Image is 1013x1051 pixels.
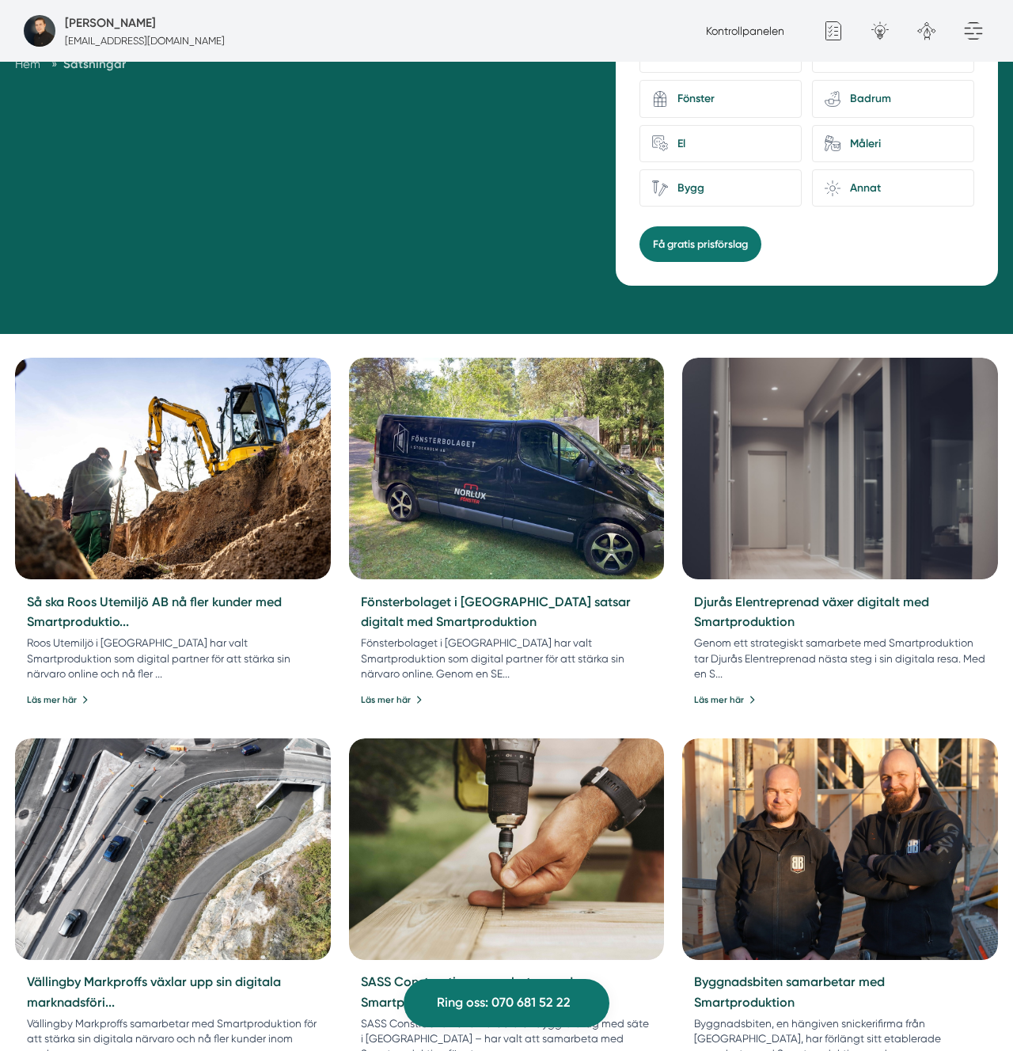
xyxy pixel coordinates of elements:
img: Fönsterbolaget i Sverige [341,352,673,585]
button: Få gratis prisförslag [639,226,761,262]
nav: Breadcrumb [15,55,197,74]
a: Vällingby Markproffs växlar upp sin digitala marknadsföri... [27,974,281,1010]
p: Genom ett strategiskt samarbete med Smartproduktion tar Djurås Elentreprenad nästa steg i sin dig... [694,636,985,681]
span: Ring oss: 070 681 52 22 [437,992,571,1013]
a: Läs mer här [694,692,756,707]
a: Så ska Roos Utemiljö AB nå fler kunder med Smartproduktio... [27,594,282,630]
a: Kontrollpanelen [706,25,784,37]
h5: Super Administratör [65,13,156,32]
a: Djurås Elentreprenad växer digitalt med Smartproduktion [694,594,929,630]
a: Ring oss: 070 681 52 22 [404,979,609,1027]
img: foretagsbild-pa-smartproduktion-ett-foretag-i-dalarnas-lan-2023.jpg [24,15,55,47]
p: Fönsterbolaget i [GEOGRAPHIC_DATA] har valt Smartproduktion som digital partner för att stärka si... [361,636,652,681]
img: Byggnadsbiten samarbetar med Smartproduktion [682,738,998,960]
a: Läs mer här [27,692,89,707]
img: SASS Construction samarbetar med Smartproduktion [349,738,665,960]
a: Hem [15,57,40,71]
p: Roos Utemiljö i [GEOGRAPHIC_DATA] har valt Smartproduktion som digital partner för att stärka sin... [27,636,318,681]
a: Satsningar [63,57,126,71]
img: Roos Utemiljö [15,358,331,579]
a: Fönsterbolaget i [GEOGRAPHIC_DATA] satsar digitalt med Smartproduktion [361,594,631,630]
img: Vällingby Markproffs [15,738,331,960]
p: [EMAIL_ADDRESS][DOMAIN_NAME] [65,33,225,48]
a: Byggnadsbiten samarbetar med Smartproduktion [694,974,885,1010]
a: Läs mer här [361,692,423,707]
img: Djurås Elentreprenad [682,358,998,579]
a: Fönsterbolaget i Sverige [349,358,665,579]
a: SASS Construction samarbetar med Smartproduktion [361,974,573,1010]
span: » [51,55,57,74]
